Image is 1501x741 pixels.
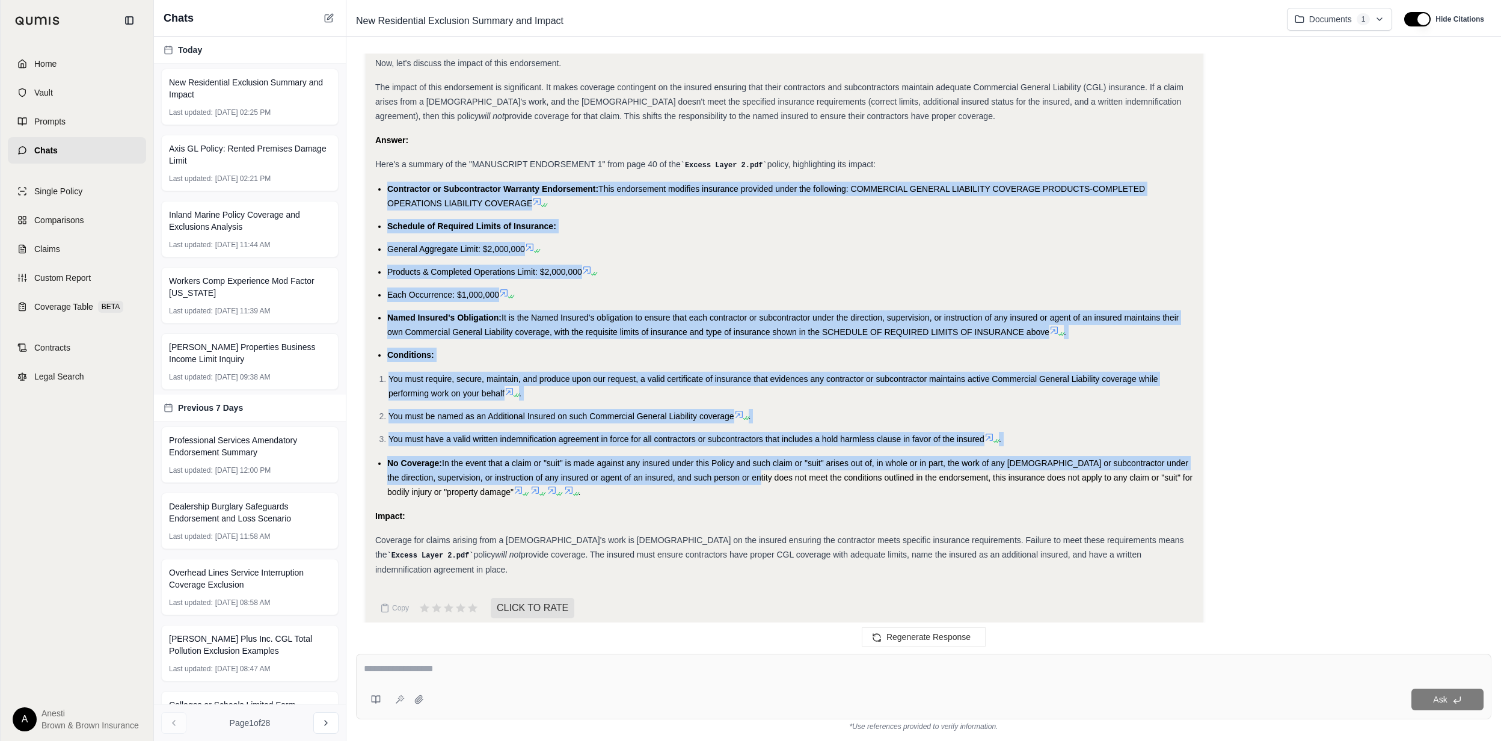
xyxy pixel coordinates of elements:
span: New Residential Exclusion Summary and Impact [169,76,331,100]
span: BETA [98,301,123,313]
em: will not [495,550,521,559]
span: Overhead Lines Service Interruption Coverage Exclusion [169,567,331,591]
span: . [1064,327,1066,337]
span: Brown & Brown Insurance [41,719,139,731]
a: Vault [8,79,146,106]
a: Claims [8,236,146,262]
span: Conditions: [387,350,434,360]
div: Edit Title [351,11,1277,31]
span: Last updated: [169,306,213,316]
a: Prompts [8,108,146,135]
span: [DATE] 11:58 AM [215,532,271,541]
span: Dealership Burglary Safeguards Endorsement and Loss Scenario [169,500,331,524]
span: Each Occurrence: $1,000,000 [387,290,499,300]
span: provide coverage. The insured must ensure contractors have proper CGL coverage with adequate limi... [375,550,1141,574]
span: provide coverage for that claim. This shifts the responsibility to the named insured to ensure th... [505,111,995,121]
span: [DATE] 08:47 AM [215,664,271,674]
span: Contracts [34,342,70,354]
button: Copy [375,596,414,620]
span: [DATE] 12:00 PM [215,466,271,475]
span: [DATE] 11:39 AM [215,306,271,316]
span: Workers Comp Experience Mod Factor [US_STATE] [169,275,331,299]
span: Anesti [41,707,139,719]
img: Qumis Logo [15,16,60,25]
span: policy [474,550,496,559]
span: Professional Services Amendatory Endorsement Summary [169,434,331,458]
span: Comparisons [34,214,84,226]
button: Documents1 [1287,8,1393,31]
span: Legal Search [34,370,84,383]
span: . [749,411,751,421]
span: [PERSON_NAME] Properties Business Income Limit Inquiry [169,341,331,365]
a: Contracts [8,334,146,361]
span: Colleges or Schools Limited Form Endorsement Summary [169,699,331,723]
span: CLICK TO RATE [491,598,574,618]
span: It is the Named Insured's obligation to ensure that each contractor or subcontractor under the di... [387,313,1179,337]
span: Contractor or Subcontractor Warranty Endorsement: [387,184,598,194]
strong: Answer: [375,135,408,145]
span: The impact of this endorsement is significant. It makes coverage contingent on the insured ensuri... [375,82,1183,121]
span: Last updated: [169,598,213,607]
span: You must be named as an Additional Insured on such Commercial General Liability coverage [388,411,734,421]
div: *Use references provided to verify information. [356,719,1491,731]
a: Coverage TableBETA [8,294,146,320]
span: Last updated: [169,174,213,183]
a: Comparisons [8,207,146,233]
span: [DATE] 09:38 AM [215,372,271,382]
span: policy, highlighting its impact: [767,159,876,169]
span: This endorsement modifies insurance provided under the following: COMMERCIAL GENERAL LIABILITY CO... [387,184,1145,208]
span: Last updated: [169,466,213,475]
span: Chats [164,10,194,26]
span: Products & Completed Operations Limit: $2,000,000 [387,267,582,277]
span: Now, let's discuss the impact of this endorsement. [375,58,561,68]
span: . [579,487,581,497]
a: Legal Search [8,363,146,390]
a: Home [8,51,146,77]
span: Documents [1309,13,1352,25]
span: Home [34,58,57,70]
span: Today [178,44,202,56]
span: . [999,434,1001,444]
span: Schedule of Required Limits of Insurance: [387,221,556,231]
span: Named Insured's Obligation: [387,313,502,322]
span: Axis GL Policy: Rented Premises Damage Limit [169,143,331,167]
span: You must have a valid written indemnification agreement in force for all contractors or subcontra... [388,434,984,444]
span: Vault [34,87,53,99]
span: Ask [1433,695,1447,704]
span: In the event that a claim or "suit" is made against any insured under this Policy and such claim ... [387,458,1193,497]
span: General Aggregate Limit: $2,000,000 [387,244,525,254]
button: Ask [1411,689,1484,710]
a: Custom Report [8,265,146,291]
code: Excess Layer 2.pdf [681,161,767,170]
button: New Chat [322,11,336,25]
span: Inland Marine Policy Coverage and Exclusions Analysis [169,209,331,233]
button: Regenerate Response [862,627,986,647]
span: Previous 7 Days [178,402,243,414]
span: Last updated: [169,108,213,117]
span: Regenerate Response [886,632,971,642]
span: Copy [392,603,409,613]
span: You must require, secure, maintain, and produce upon our request, a valid certificate of insuranc... [388,374,1158,398]
span: [DATE] 02:25 PM [215,108,271,117]
span: Chats [34,144,58,156]
strong: Impact: [375,511,405,521]
code: Excess Layer 2.pdf [387,552,473,560]
a: Chats [8,137,146,164]
span: [DATE] 08:58 AM [215,598,271,607]
span: Last updated: [169,240,213,250]
span: Prompts [34,115,66,128]
button: Collapse sidebar [120,11,139,30]
span: Last updated: [169,532,213,541]
span: 1 [1357,13,1371,25]
span: No Coverage: [387,458,442,468]
span: Page 1 of 28 [230,717,271,729]
span: New Residential Exclusion Summary and Impact [351,11,568,31]
span: [DATE] 11:44 AM [215,240,271,250]
span: Last updated: [169,372,213,382]
span: Coverage for claims arising from a [DEMOGRAPHIC_DATA]'s work is [DEMOGRAPHIC_DATA] on the insured... [375,535,1184,559]
span: Custom Report [34,272,91,284]
span: Here's a summary of the "MANUSCRIPT ENDORSEMENT 1" from page 40 of the [375,159,681,169]
div: A [13,707,37,731]
span: Single Policy [34,185,82,197]
span: . [519,389,521,398]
